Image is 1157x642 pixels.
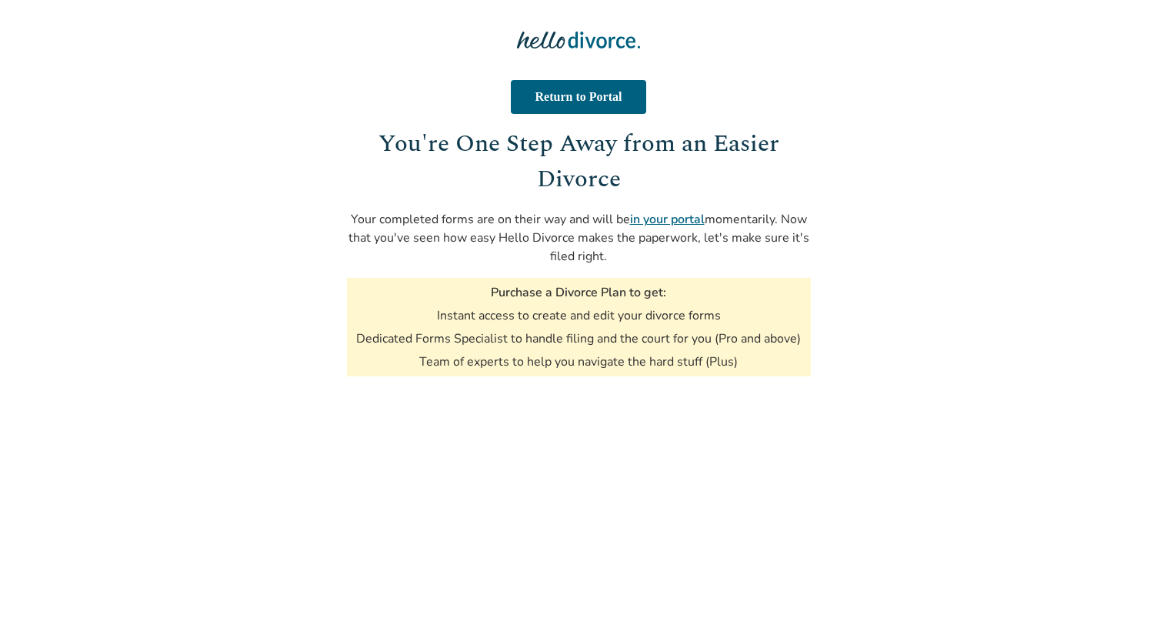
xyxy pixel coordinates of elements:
[347,126,811,198] h1: You're One Step Away from an Easier Divorce
[419,353,738,370] li: Team of experts to help you navigate the hard stuff (Plus)
[437,307,721,324] li: Instant access to create and edit your divorce forms
[630,211,705,228] a: in your portal
[491,284,666,301] h3: Purchase a Divorce Plan to get:
[517,25,640,55] img: Hello Divorce Logo
[508,80,649,114] a: Return to Portal
[356,330,801,347] li: Dedicated Forms Specialist to handle filing and the court for you (Pro and above)
[347,210,811,266] p: Your completed forms are on their way and will be momentarily. Now that you've seen how easy Hell...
